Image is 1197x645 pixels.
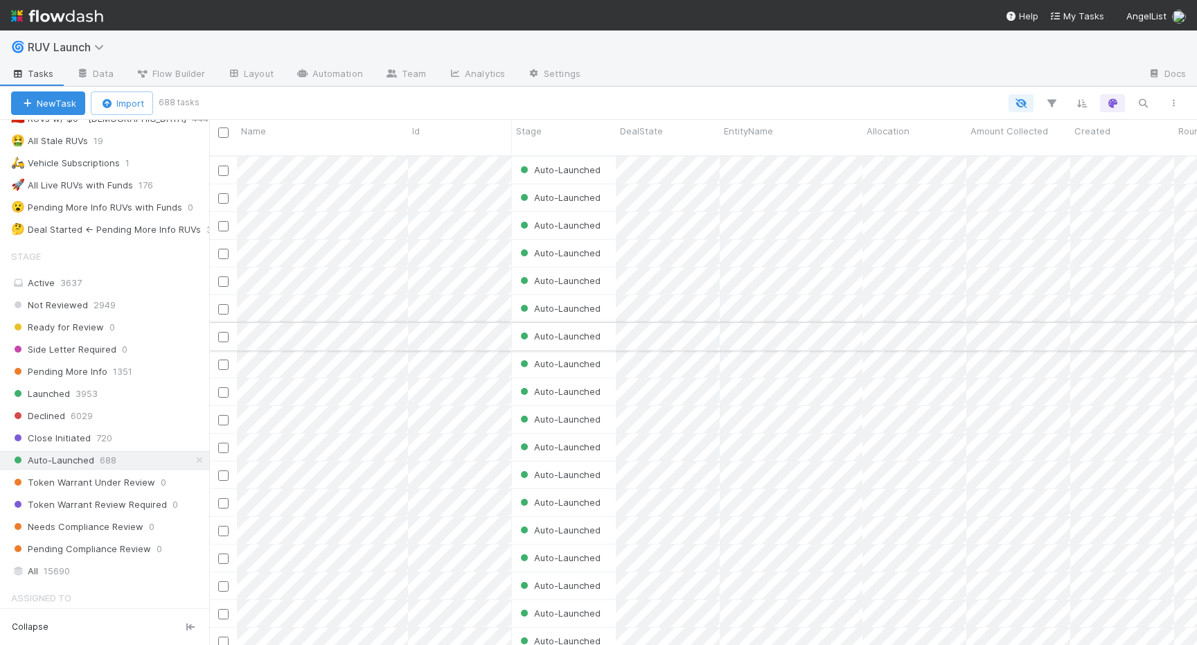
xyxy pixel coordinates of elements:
div: Auto-Launched [517,412,601,426]
div: Auto-Launched [517,440,601,454]
span: Created [1074,124,1110,138]
span: Not Reviewed [11,297,88,314]
span: Stage [516,124,542,138]
span: Pending More Info [11,363,107,380]
span: Assigned To [11,584,71,612]
span: 0 [157,540,162,558]
span: Auto-Launched [517,608,601,619]
input: Toggle Row Selected [218,415,229,425]
a: Team [374,64,437,86]
span: 176 [139,177,167,194]
span: 0 [149,518,154,536]
button: NewTask [11,91,85,115]
input: Toggle Row Selected [218,526,229,536]
input: Toggle Row Selected [218,470,229,481]
span: 2949 [94,297,116,314]
div: Auto-Launched [517,218,601,232]
input: Toggle Row Selected [218,276,229,287]
div: Auto-Launched [517,246,601,260]
input: Toggle Row Selected [218,387,229,398]
a: Layout [216,64,285,86]
span: Token Warrant Review Required [11,496,167,513]
button: Import [91,91,153,115]
span: 🌀 [11,41,25,53]
span: Auto-Launched [517,192,601,203]
span: 19 [94,132,117,150]
span: 0 [172,496,178,513]
span: Close Initiated [11,430,91,447]
span: 🤔 [11,223,25,235]
div: All Stale RUVs [11,132,88,150]
input: Toggle Row Selected [218,554,229,564]
span: 3 [206,221,226,238]
div: Auto-Launched [517,385,601,398]
span: 3637 [60,277,82,288]
span: Auto-Launched [517,469,601,480]
span: Launched [11,385,70,403]
input: Toggle Row Selected [218,193,229,204]
div: Auto-Launched [517,191,601,204]
span: 0 [188,199,207,216]
div: Auto-Launched [517,495,601,509]
span: Auto-Launched [517,275,601,286]
span: 720 [96,430,112,447]
span: Auto-Launched [517,497,601,508]
div: Auto-Launched [517,329,601,343]
span: Auto-Launched [517,414,601,425]
div: Help [1005,9,1038,23]
img: logo-inverted-e16ddd16eac7371096b0.svg [11,4,103,28]
input: Toggle Row Selected [218,498,229,509]
span: 🚀 [11,179,25,191]
a: My Tasks [1049,9,1104,23]
a: Settings [516,64,592,86]
span: Allocation [867,124,910,138]
input: Toggle All Rows Selected [218,127,229,138]
input: Toggle Row Selected [218,249,229,259]
img: avatar_15e6a745-65a2-4f19-9667-febcb12e2fc8.png [1172,10,1186,24]
div: Auto-Launched [517,523,601,537]
span: Auto-Launched [517,580,601,591]
span: 0 [109,319,115,336]
span: Stage [11,242,41,270]
div: Active [11,274,206,292]
input: Toggle Row Selected [218,360,229,370]
input: Toggle Row Selected [218,609,229,619]
a: Analytics [437,64,516,86]
span: 688 [100,452,116,469]
input: Toggle Row Selected [218,304,229,315]
span: Tasks [11,67,54,80]
div: Deal Started <- Pending More Info RUVs [11,221,201,238]
span: Id [412,124,420,138]
span: Name [241,124,266,138]
div: Auto-Launched [517,551,601,565]
span: DealState [620,124,663,138]
span: 6029 [71,407,93,425]
span: Auto-Launched [517,358,601,369]
span: Token Warrant Under Review [11,474,155,491]
span: My Tasks [1049,10,1104,21]
small: 688 tasks [159,96,199,109]
div: Auto-Launched [517,301,601,315]
span: Ready for Review [11,319,104,336]
span: RUV Launch [28,40,111,54]
span: Auto-Launched [517,386,601,397]
span: 🛵 [11,157,25,168]
span: 1 [125,154,143,172]
div: Auto-Launched [517,357,601,371]
div: Auto-Launched [517,606,601,620]
span: Auto-Launched [517,552,601,563]
input: Toggle Row Selected [218,332,229,342]
span: Auto-Launched [517,330,601,342]
div: Auto-Launched [517,163,601,177]
span: Flow Builder [136,67,205,80]
a: Automation [285,64,374,86]
div: All [11,563,206,580]
span: 🤮 [11,134,25,146]
span: 0 [161,474,166,491]
div: Vehicle Subscriptions [11,154,120,172]
span: 3953 [76,385,98,403]
span: Auto-Launched [11,452,94,469]
span: 15690 [44,563,70,580]
span: Declined [11,407,65,425]
input: Toggle Row Selected [218,581,229,592]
